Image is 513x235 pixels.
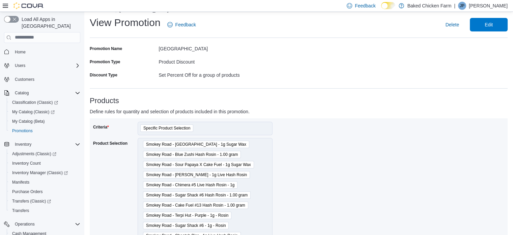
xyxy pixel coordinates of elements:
button: Inventory [12,140,34,148]
div: [GEOGRAPHIC_DATA] [159,43,298,51]
span: Transfers (Classic) [12,198,51,204]
a: Transfers [9,207,32,215]
span: Users [12,62,80,70]
button: My Catalog (Beta) [7,117,83,126]
a: Purchase Orders [9,188,46,196]
a: My Catalog (Classic) [9,108,57,116]
span: Adjustments (Classic) [12,151,56,157]
label: Promotion Name [90,46,122,51]
span: Specific Product Selection [143,125,190,132]
a: My Catalog (Classic) [7,107,83,117]
input: Dark Mode [381,2,395,9]
span: Feedback [355,2,375,9]
a: Feedback [165,18,199,31]
span: Customers [15,77,34,82]
a: Inventory Count [9,159,44,167]
span: Transfers (Classic) [9,197,80,205]
h1: View Promotion [90,16,161,29]
span: Smokey Road - Chimera #5 Live Hash Rosin - 1g [143,181,237,189]
label: Promotion Type [90,59,120,65]
span: JP [460,2,464,10]
img: Cova [13,2,44,9]
div: Julio Perez [458,2,466,10]
span: Smokey Road - Sugar Shack #6 Hash Rosin - 1.00 gram [143,191,251,199]
button: Operations [12,220,37,228]
span: Inventory Count [12,161,41,166]
span: Inventory [15,142,31,147]
span: Smokey Road - Sugar Shack #6 - 1g - Rosin [143,222,229,229]
a: Inventory Manager (Classic) [9,169,70,177]
a: Classification (Classic) [7,98,83,107]
span: Specific Product Selection [140,124,193,132]
span: Smokey Road - Cake Fuel #13 Hash Rosin - 1.00 gram [146,202,245,209]
span: My Catalog (Classic) [12,109,55,115]
span: Inventory Manager (Classic) [9,169,80,177]
span: Inventory [12,140,80,148]
button: Operations [1,219,83,229]
span: Delete [446,21,459,28]
span: Transfers [12,208,29,213]
span: My Catalog (Beta) [9,117,80,125]
div: Product Discount [159,56,298,65]
button: Manifests [7,178,83,187]
span: Promotions [9,127,80,135]
span: Transfers [9,207,80,215]
button: Inventory [1,140,83,149]
span: Edit [485,21,493,28]
p: | [454,2,455,10]
span: Smokey Road - Sour Papaya X Cake Fuel - 1g Sugar Wax [146,161,251,168]
button: Catalog [1,88,83,98]
span: Catalog [15,90,29,96]
a: Adjustments (Classic) [9,150,59,158]
a: My Catalog (Beta) [9,117,48,125]
span: Smokey Road - Sour Papaya X Cake Fuel - 1g Sugar Wax [143,161,254,168]
span: Smokey Road - Dulce de Uva - 1g Live Hash Rosin [143,171,250,179]
span: Smokey Road - Blue Zushi Hash Rosin - 1.00 gram [146,151,238,158]
p: Baked Chicken Farm [407,2,452,10]
span: Operations [12,220,80,228]
button: Users [1,61,83,70]
span: Inventory Count [9,159,80,167]
span: Load All Apps in [GEOGRAPHIC_DATA] [19,16,80,29]
span: Catalog [12,89,80,97]
span: Manifests [12,180,29,185]
button: Inventory Count [7,159,83,168]
span: Classification (Classic) [12,100,58,105]
a: Manifests [9,178,32,186]
span: Smokey Road - Sugar Shack #6 - 1g - Rosin [146,222,226,229]
span: Customers [12,75,80,84]
a: Classification (Classic) [9,98,61,107]
label: Discount Type [90,72,117,78]
span: Home [15,49,26,55]
span: Feedback [175,21,196,28]
a: Inventory Manager (Classic) [7,168,83,178]
button: Users [12,62,28,70]
span: Manifests [9,178,80,186]
span: Operations [15,221,35,227]
button: Customers [1,74,83,84]
span: My Catalog (Beta) [12,119,45,124]
span: Purchase Orders [12,189,43,194]
span: Smokey Road - Sugar Shack #6 Hash Rosin - 1.00 gram [146,192,248,198]
button: Delete [443,18,462,31]
span: Adjustments (Classic) [9,150,80,158]
p: [PERSON_NAME] [469,2,508,10]
a: Customers [12,75,37,84]
a: Transfers (Classic) [9,197,54,205]
label: Product Selection [93,141,127,146]
span: Smokey Road - Cranebow City - 1g Sugar Wax [143,141,249,148]
button: Catalog [12,89,31,97]
span: Smokey Road - [PERSON_NAME] - 1g Live Hash Rosin [146,171,247,178]
span: My Catalog (Classic) [9,108,80,116]
button: Promotions [7,126,83,136]
h3: Products [90,97,508,105]
span: Home [12,48,80,56]
span: Smokey Road - Terpi Hut - Purple - 1g - Rosin [146,212,228,219]
span: Smokey Road - Cake Fuel #13 Hash Rosin - 1.00 gram [143,202,248,209]
span: Smokey Road - Blue Zushi Hash Rosin - 1.00 gram [143,151,241,158]
span: Smokey Road - [GEOGRAPHIC_DATA] - 1g Sugar Wax [146,141,246,148]
span: Purchase Orders [9,188,80,196]
button: Home [1,47,83,57]
button: Purchase Orders [7,187,83,196]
